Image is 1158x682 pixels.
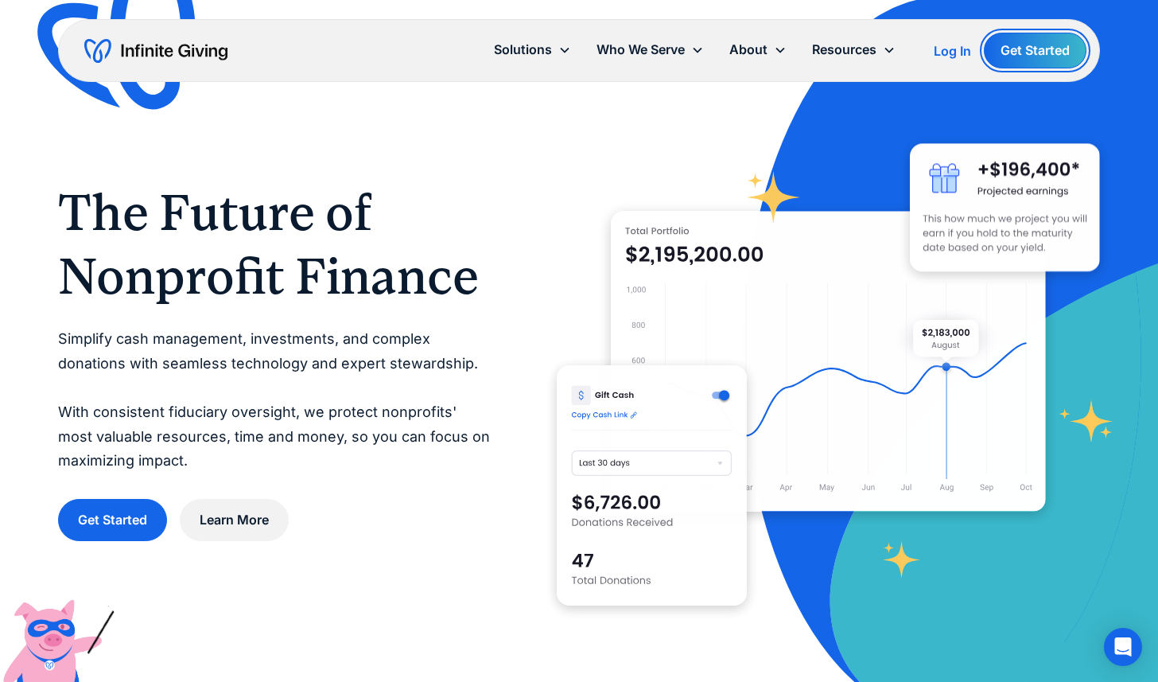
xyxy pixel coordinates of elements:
[812,39,876,60] div: Resources
[180,499,289,541] a: Learn More
[799,33,908,67] div: Resources
[58,327,493,474] p: Simplify cash management, investments, and complex donations with seamless technology and expert ...
[494,39,552,60] div: Solutions
[934,41,971,60] a: Log In
[729,39,767,60] div: About
[557,365,747,606] img: donation software for nonprofits
[58,181,493,308] h1: The Future of Nonprofit Finance
[717,33,799,67] div: About
[84,38,227,64] a: home
[584,33,717,67] div: Who We Serve
[58,499,167,541] a: Get Started
[596,39,685,60] div: Who We Serve
[481,33,584,67] div: Solutions
[1104,628,1142,666] div: Open Intercom Messenger
[1059,400,1113,443] img: fundraising star
[611,211,1046,512] img: nonprofit donation platform
[934,45,971,57] div: Log In
[984,33,1086,68] a: Get Started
